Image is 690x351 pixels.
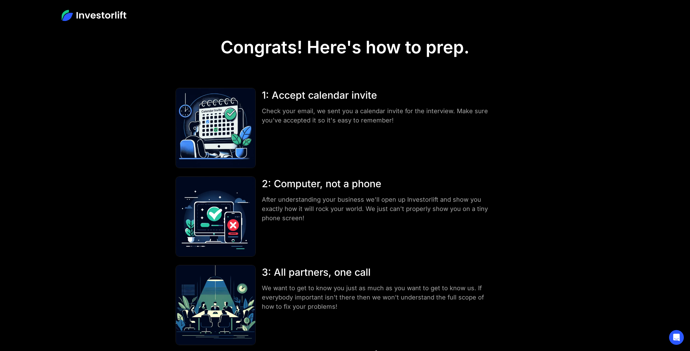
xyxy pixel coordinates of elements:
div: After understanding your business we'll open up Investorlift and show you exactly how it will roc... [262,195,489,223]
div: Open Intercom Messenger [669,330,684,345]
h1: Congrats! Here's how to prep. [221,37,469,58]
div: Check your email, we sent you a calendar invite for the interview. Make sure you've accepted it s... [262,106,489,125]
div: 1: Accept calendar invite [262,88,489,103]
div: We want to get to know you just as much as you want to get to know us. If everybody important isn... [262,283,489,311]
div: 3: All partners, one call [262,265,489,280]
div: 2: Computer, not a phone [262,176,489,191]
